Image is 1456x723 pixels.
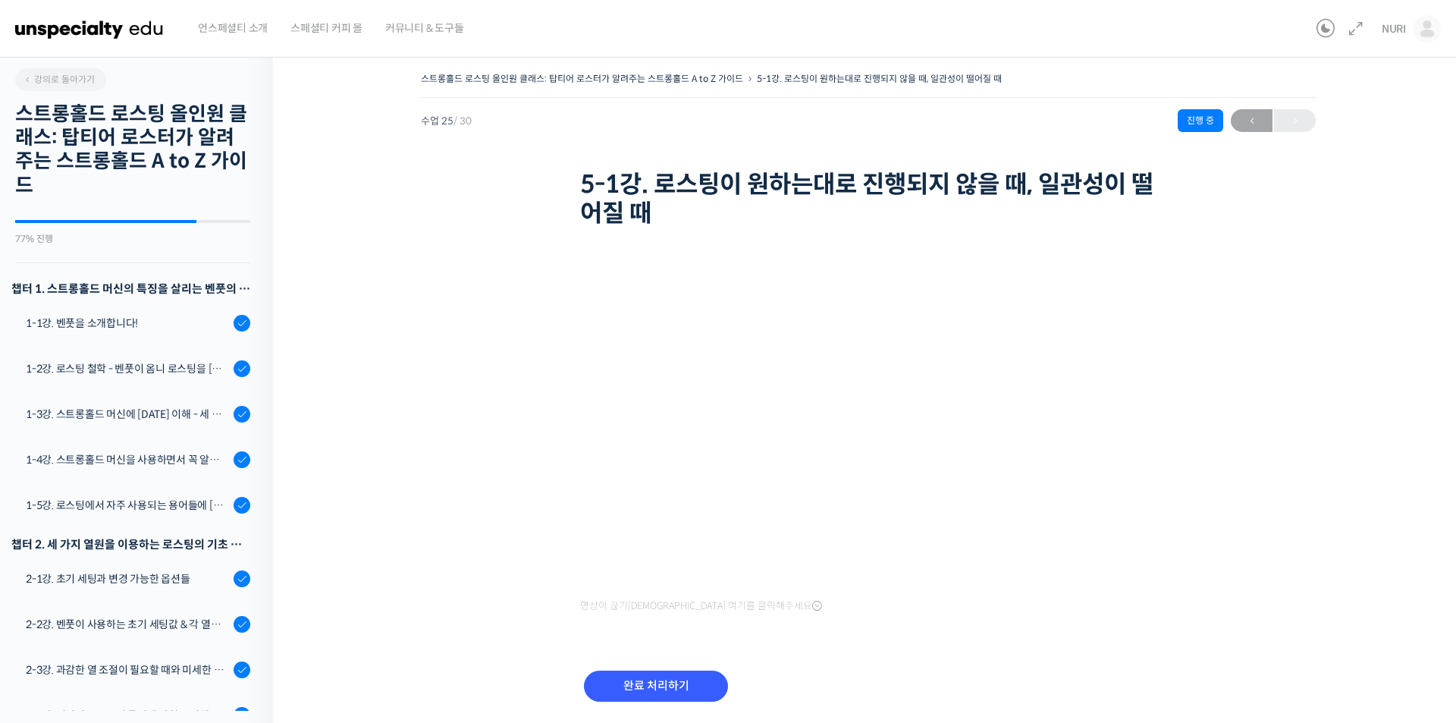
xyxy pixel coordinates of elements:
h2: 스트롱홀드 로스팅 올인원 클래스: 탑티어 로스터가 알려주는 스트롱홀드 A to Z 가이드 [15,102,250,197]
div: 2-3강. 과감한 열 조절이 필요할 때와 미세한 열 조절이 필요할 때 [26,662,229,678]
a: 강의로 돌아가기 [15,68,106,91]
span: NURI [1382,22,1406,36]
span: ← [1231,111,1272,131]
div: 2-1강. 초기 세팅과 변경 가능한 옵션들 [26,571,229,587]
div: 1-1강. 벤풋을 소개합니다! [26,315,229,332]
div: 1-4강. 스트롱홀드 머신을 사용하면서 꼭 알고 있어야 할 유의사항 [26,451,229,468]
h3: 챕터 1. 스트롱홀드 머신의 특징을 살리는 벤풋의 로스팅 방식 [11,278,250,299]
h1: 5-1강. 로스팅이 원하는대로 진행되지 않을 때, 일관성이 떨어질 때 [580,170,1156,228]
div: 1-3강. 스트롱홀드 머신에 [DATE] 이해 - 세 가지 열원이 만들어내는 변화 [26,406,229,423]
span: 수업 25 [421,116,472,126]
span: 강의로 돌아가기 [23,74,95,85]
div: 2-2강. 벤풋이 사용하는 초기 세팅값 & 각 열원이 하는 역할 [26,616,229,633]
div: 77% 진행 [15,234,250,244]
span: / 30 [453,115,472,127]
div: 1-2강. 로스팅 철학 - 벤풋이 옴니 로스팅을 [DATE] 않는 이유 [26,360,229,377]
input: 완료 처리하기 [584,671,728,702]
span: 영상이 끊기[DEMOGRAPHIC_DATA] 여기를 클릭해주세요 [580,600,822,612]
div: 1-5강. 로스팅에서 자주 사용되는 용어들에 [DATE] 이해 [26,497,229,514]
div: 진행 중 [1178,109,1223,132]
a: 5-1강. 로스팅이 원하는대로 진행되지 않을 때, 일관성이 떨어질 때 [757,73,1002,84]
a: 스트롱홀드 로스팅 올인원 클래스: 탑티어 로스터가 알려주는 스트롱홀드 A to Z 가이드 [421,73,743,84]
a: ←이전 [1231,109,1272,132]
div: 챕터 2. 세 가지 열원을 이용하는 로스팅의 기초 설계 [11,534,250,555]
